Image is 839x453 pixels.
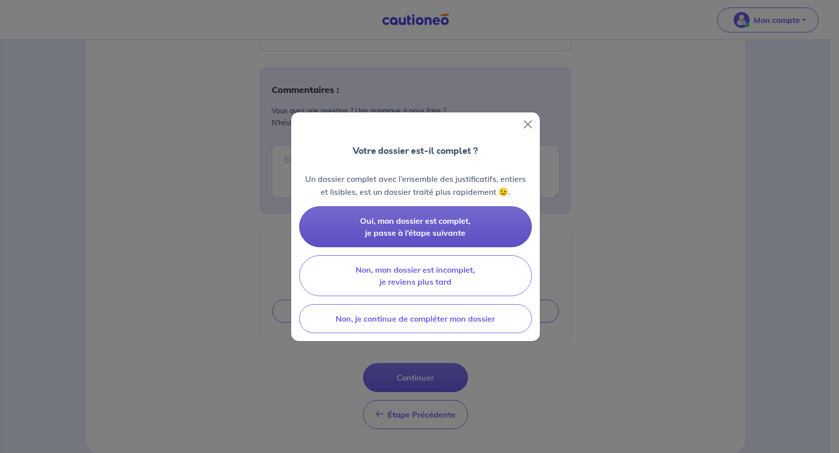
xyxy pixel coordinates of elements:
span: Oui, mon dossier est complet, je passe à l’étape suivante [360,216,470,238]
span: Non, je continue de compléter mon dossier [336,314,495,324]
p: Votre dossier est-il complet ? [353,144,478,157]
button: Close [520,116,536,132]
button: Non, je continue de compléter mon dossier [299,304,532,333]
button: Oui, mon dossier est complet, je passe à l’étape suivante [299,206,532,247]
span: Non, mon dossier est incomplet, je reviens plus tard [356,265,475,287]
p: Un dossier complet avec l’ensemble des justificatifs, entiers et lisibles, est un dossier traité ... [299,172,532,198]
button: Non, mon dossier est incomplet, je reviens plus tard [299,255,532,296]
